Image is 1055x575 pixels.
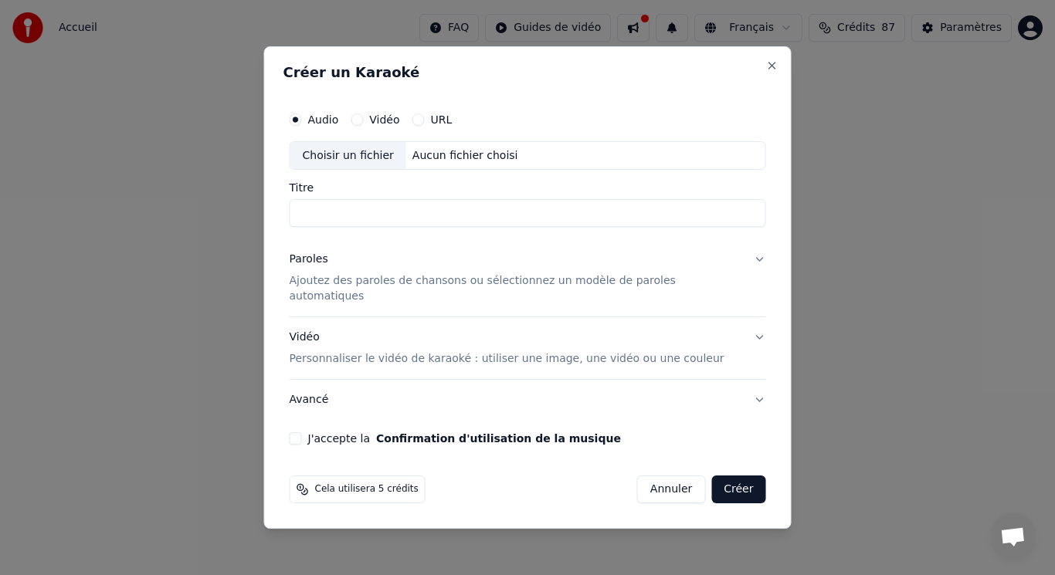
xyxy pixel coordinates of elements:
[315,483,419,496] span: Cela utilisera 5 crédits
[290,380,766,420] button: Avancé
[290,274,741,305] p: Ajoutez des paroles de chansons ou sélectionnez un modèle de paroles automatiques
[290,142,406,170] div: Choisir un fichier
[290,351,724,367] p: Personnaliser le vidéo de karaoké : utiliser une image, une vidéo ou une couleur
[406,148,524,164] div: Aucun fichier choisi
[308,114,339,125] label: Audio
[283,66,772,79] h2: Créer un Karaoké
[290,252,328,268] div: Paroles
[290,317,766,379] button: VidéoPersonnaliser le vidéo de karaoké : utiliser une image, une vidéo ou une couleur
[369,114,399,125] label: Vidéo
[290,183,766,194] label: Titre
[376,433,621,444] button: J'accepte la
[637,475,705,503] button: Annuler
[308,433,621,444] label: J'accepte la
[290,330,724,367] div: Vidéo
[431,114,453,125] label: URL
[290,240,766,317] button: ParolesAjoutez des paroles de chansons ou sélectionnez un modèle de paroles automatiques
[711,475,765,503] button: Créer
